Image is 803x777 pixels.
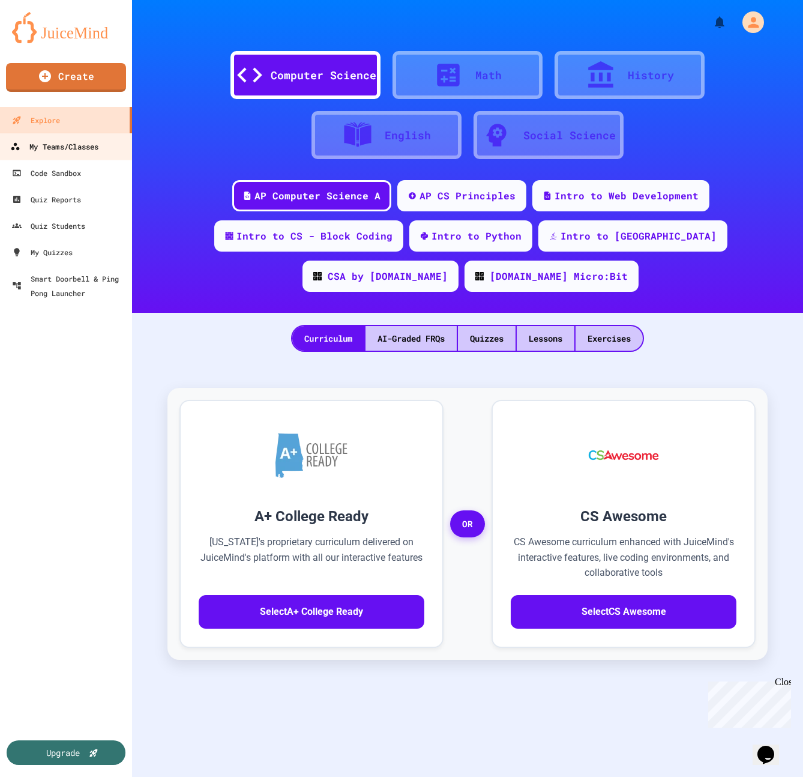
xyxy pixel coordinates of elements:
a: Create [6,63,126,92]
div: Curriculum [292,326,364,351]
iframe: chat widget [703,677,791,728]
div: My Notifications [690,12,730,32]
div: AP Computer Science A [254,189,380,203]
h3: A+ College Ready [199,506,424,527]
div: Quiz Students [12,219,85,233]
div: AP CS Principles [420,189,516,203]
div: Math [475,67,502,83]
div: History [628,67,674,83]
div: Computer Science [271,67,376,83]
div: My Teams/Classes [10,139,98,154]
div: Intro to Python [432,229,522,243]
button: SelectCS Awesome [511,595,736,629]
p: CS Awesome curriculum enhanced with JuiceMind's interactive features, live coding environments, a... [511,534,736,581]
div: Intro to Web Development [555,189,699,203]
div: Chat with us now!Close [5,5,83,76]
div: Quiz Reports [12,192,81,207]
img: CS Awesome [577,419,671,491]
span: OR [450,510,485,538]
img: CODE_logo_RGB.png [475,272,484,280]
img: logo-orange.svg [12,12,120,43]
div: English [385,127,431,144]
div: Intro to [GEOGRAPHIC_DATA] [561,229,717,243]
div: Explore [12,113,60,127]
div: Upgrade [46,746,80,759]
div: CSA by [DOMAIN_NAME] [328,269,448,283]
div: Lessons [517,326,574,351]
div: Code Sandbox [12,166,81,180]
div: My Quizzes [12,245,73,259]
img: CODE_logo_RGB.png [313,272,322,280]
h3: CS Awesome [511,506,736,527]
div: Intro to CS - Block Coding [236,229,392,243]
div: AI-Graded FRQs [365,326,457,351]
img: A+ College Ready [275,433,347,478]
iframe: chat widget [753,729,791,765]
div: [DOMAIN_NAME] Micro:Bit [490,269,628,283]
button: SelectA+ College Ready [199,595,424,629]
div: Social Science [523,127,616,144]
p: [US_STATE]'s proprietary curriculum delivered on JuiceMind's platform with all our interactive fe... [199,534,424,581]
div: Quizzes [458,326,516,351]
div: Exercises [576,326,643,351]
div: My Account [730,8,767,36]
div: Smart Doorbell & Ping Pong Launcher [12,271,127,300]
